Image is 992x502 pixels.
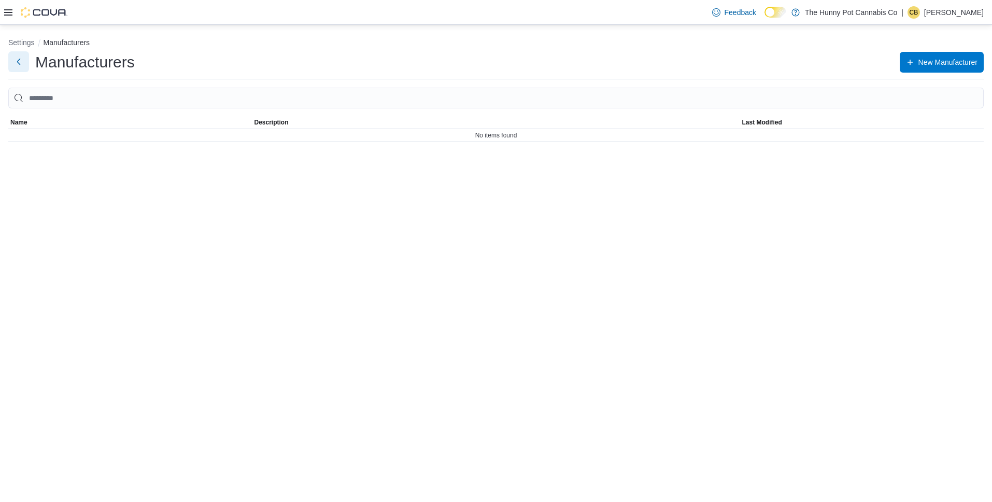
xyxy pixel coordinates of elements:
span: Last Modified [742,118,782,127]
button: New Manufacturer [900,52,984,73]
span: New Manufacturer [918,57,977,67]
button: Manufacturers [44,38,90,47]
input: Dark Mode [764,7,786,18]
p: [PERSON_NAME] [924,6,984,19]
h1: Manufacturers [35,52,135,73]
img: Cova [21,7,67,18]
p: The Hunny Pot Cannabis Co [805,6,897,19]
button: Settings [8,38,35,47]
div: Christina Brown [908,6,920,19]
span: CB [910,6,918,19]
span: Feedback [725,7,756,18]
span: Name [10,118,27,127]
span: Description [254,118,289,127]
nav: An example of EuiBreadcrumbs [8,37,984,50]
button: Next [8,51,29,72]
p: | [901,6,903,19]
span: No items found [475,131,517,140]
a: Feedback [708,2,760,23]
